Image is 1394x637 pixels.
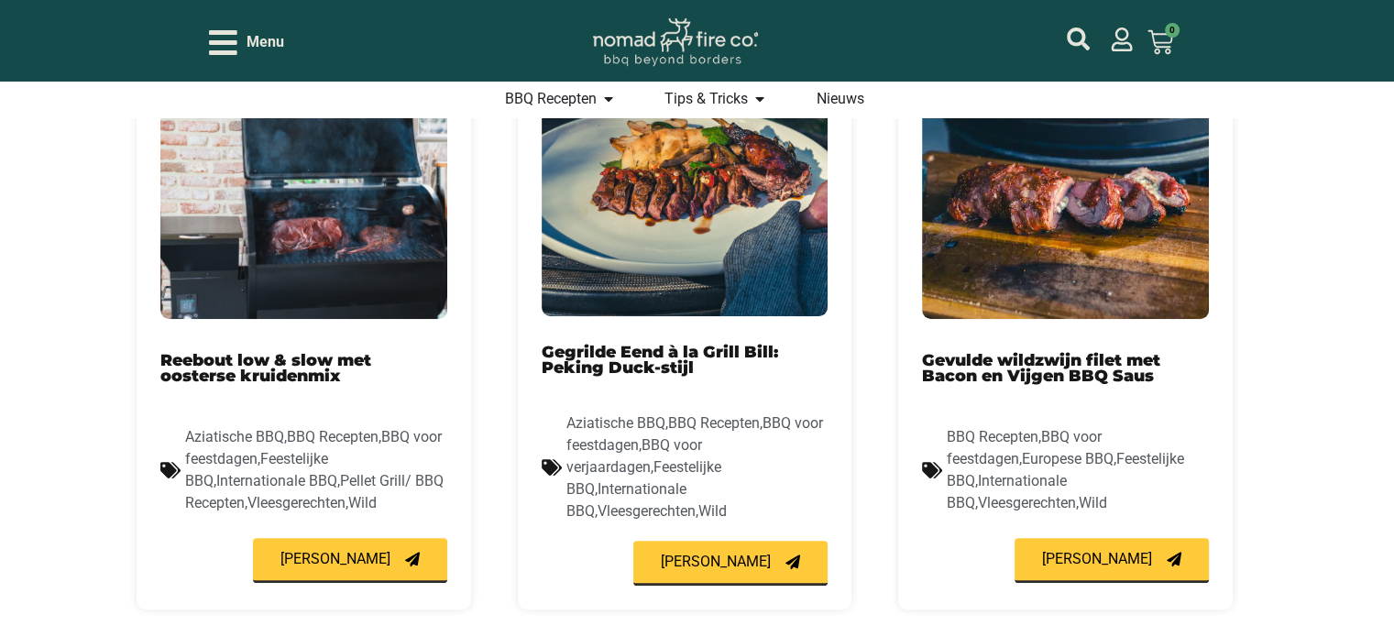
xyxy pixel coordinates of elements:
[664,88,748,110] a: Tips & Tricks
[978,494,1076,511] a: Vleesgerechten
[922,44,1208,319] img: wildzwijn bbq recept
[280,552,390,566] span: [PERSON_NAME]
[633,541,828,586] a: [PERSON_NAME]
[566,414,665,432] a: Aziatische BBQ
[947,428,1184,511] span: , , , , , ,
[185,450,328,489] a: Feestelijke BBQ
[185,428,444,511] span: , , , , , , ,
[922,350,1160,386] a: Gevulde wildzwijn filet met Bacon en Vijgen BBQ Saus
[1079,494,1107,511] a: Wild
[247,31,284,53] span: Menu
[216,472,337,489] a: Internationale BBQ
[247,494,346,511] a: Vleesgerechten
[1042,552,1152,566] span: [PERSON_NAME]
[698,502,727,520] a: Wild
[1015,538,1209,583] a: [PERSON_NAME]
[598,502,696,520] a: Vleesgerechten
[1165,23,1180,38] span: 0
[1067,27,1090,50] a: mijn account
[160,350,371,386] a: Reebout low & slow met oosterse kruidenmix
[348,494,377,511] a: Wild
[566,458,721,498] a: Feestelijke BBQ
[1125,18,1195,66] a: 0
[287,428,379,445] a: BBQ Recepten
[566,414,823,454] a: BBQ voor feestdagen
[816,88,863,110] a: Nieuws
[160,44,446,319] img: Reebout op de pellet grill
[947,428,1102,467] a: BBQ voor feestdagen
[1110,27,1134,51] a: mijn account
[947,450,1184,489] a: Feestelijke BBQ
[1022,450,1114,467] a: Europese BBQ
[185,428,284,445] a: Aziatische BBQ
[566,480,686,520] a: Internationale BBQ
[185,472,444,511] a: Pellet Grill/ BBQ Recepten
[542,41,828,316] img: peking eend recept op de kamado
[505,88,597,110] a: BBQ Recepten
[542,342,778,378] a: Gegrilde Eend à la Grill Bill: Peking Duck-stijl
[185,428,442,467] a: BBQ voor feestdagen
[593,18,758,67] img: Nomad Logo
[947,472,1067,511] a: Internationale BBQ
[566,436,702,476] a: BBQ voor verjaardagen
[947,428,1038,445] a: BBQ Recepten
[668,414,760,432] a: BBQ Recepten
[661,555,771,569] span: [PERSON_NAME]
[209,27,284,59] div: Open/Close Menu
[253,538,447,583] a: [PERSON_NAME]
[566,414,823,520] span: , , , , , , ,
